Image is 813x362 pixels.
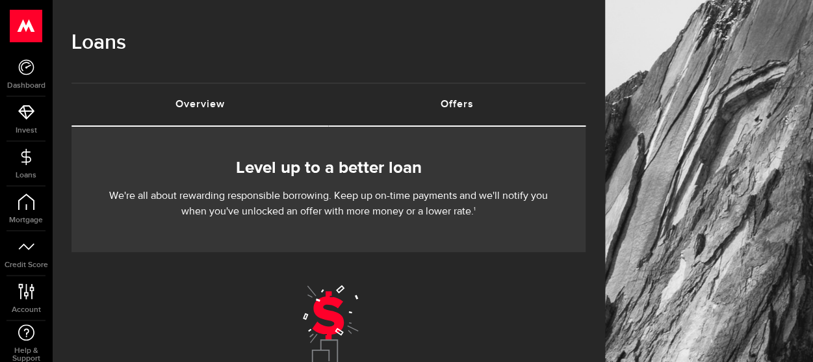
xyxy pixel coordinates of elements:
ul: Tabs Navigation [71,83,586,127]
sup: 1 [474,207,476,212]
p: We're all about rewarding responsible borrowing. Keep up on-time payments and we'll notify you wh... [105,188,553,220]
h2: Level up to a better loan [91,155,566,182]
h1: Loans [71,26,586,60]
a: Offers [329,84,586,125]
button: Open LiveChat chat widget [10,5,49,44]
a: Overview [71,84,329,125]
